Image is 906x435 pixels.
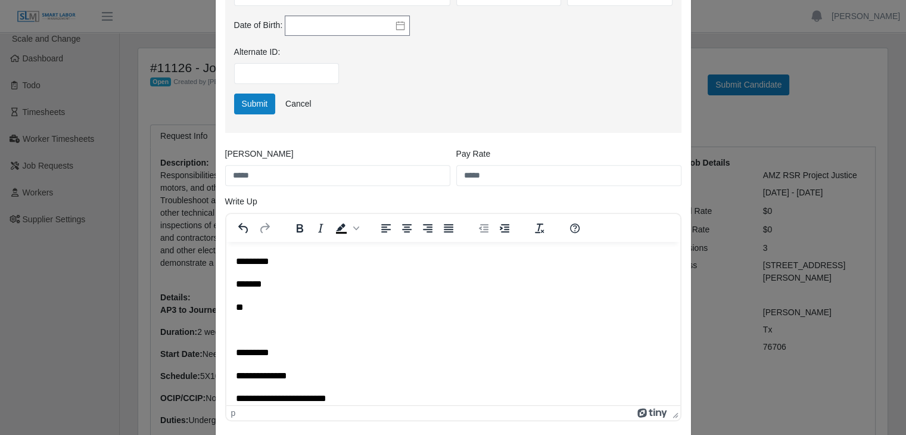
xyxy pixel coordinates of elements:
label: [PERSON_NAME] [225,148,294,160]
iframe: Rich Text Area [226,242,680,405]
button: Italic [310,220,331,237]
label: Pay Rate [456,148,491,160]
button: Redo [254,220,275,237]
div: Press the Up and Down arrow keys to resize the editor. [668,406,680,420]
button: Bold [289,220,310,237]
button: Help [565,220,585,237]
button: Clear formatting [530,220,550,237]
button: Align right [418,220,438,237]
div: Background color Black [331,220,361,237]
button: Submit [234,94,276,114]
div: p [231,408,236,418]
button: Justify [438,220,459,237]
button: Align center [397,220,417,237]
label: Write Up [225,195,257,208]
button: Align left [376,220,396,237]
button: Increase indent [494,220,515,237]
label: Alternate ID: [234,46,281,58]
a: Powered by Tiny [637,408,667,418]
button: Undo [233,220,254,237]
button: Decrease indent [474,220,494,237]
a: Cancel [278,94,319,114]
